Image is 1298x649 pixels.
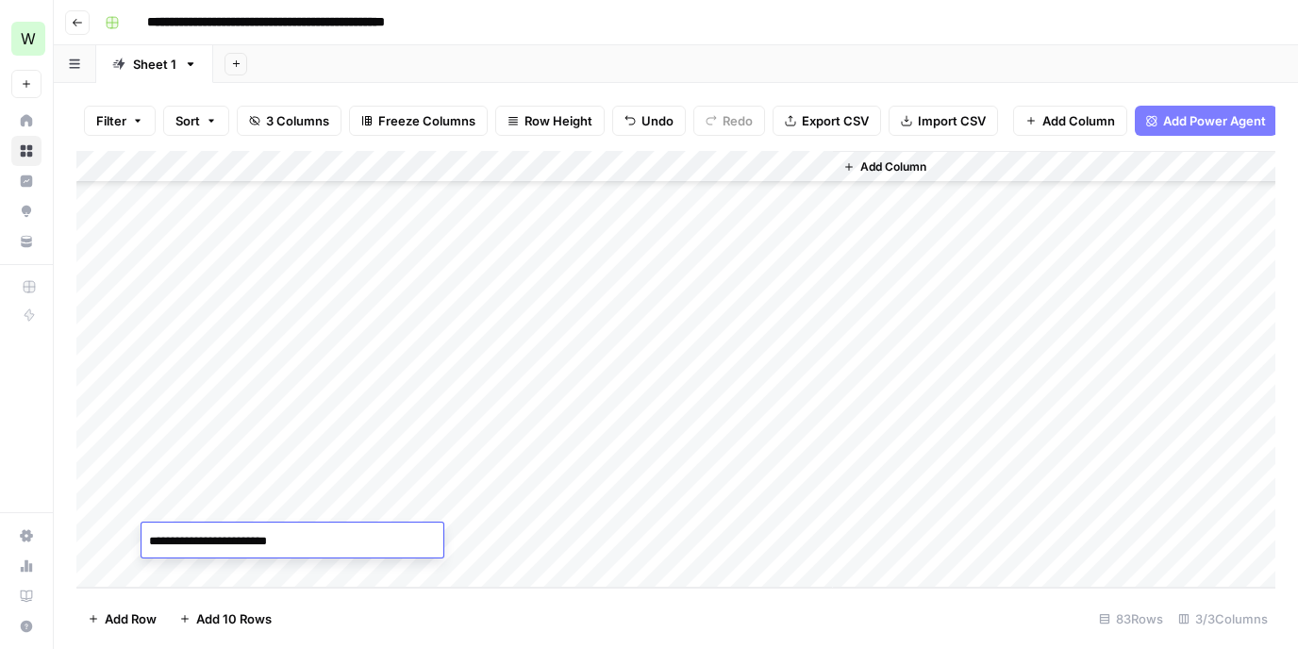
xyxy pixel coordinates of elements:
[495,106,605,136] button: Row Height
[378,111,475,130] span: Freeze Columns
[11,551,42,581] a: Usage
[76,604,168,634] button: Add Row
[11,166,42,196] a: Insights
[836,155,934,179] button: Add Column
[11,136,42,166] a: Browse
[524,111,592,130] span: Row Height
[21,27,36,50] span: W
[11,15,42,62] button: Workspace: Workspace1
[11,611,42,641] button: Help + Support
[168,604,283,634] button: Add 10 Rows
[96,111,126,130] span: Filter
[612,106,686,136] button: Undo
[11,581,42,611] a: Learning Hub
[918,111,986,130] span: Import CSV
[802,111,869,130] span: Export CSV
[1091,604,1171,634] div: 83 Rows
[11,196,42,226] a: Opportunities
[1042,111,1115,130] span: Add Column
[773,106,881,136] button: Export CSV
[163,106,229,136] button: Sort
[1171,604,1275,634] div: 3/3 Columns
[1013,106,1127,136] button: Add Column
[11,521,42,551] a: Settings
[96,45,213,83] a: Sheet 1
[693,106,765,136] button: Redo
[889,106,998,136] button: Import CSV
[11,226,42,257] a: Your Data
[196,609,272,628] span: Add 10 Rows
[641,111,674,130] span: Undo
[11,106,42,136] a: Home
[723,111,753,130] span: Redo
[175,111,200,130] span: Sort
[860,158,926,175] span: Add Column
[105,609,157,628] span: Add Row
[84,106,156,136] button: Filter
[1163,111,1266,130] span: Add Power Agent
[349,106,488,136] button: Freeze Columns
[1135,106,1277,136] button: Add Power Agent
[266,111,329,130] span: 3 Columns
[237,106,341,136] button: 3 Columns
[133,55,176,74] div: Sheet 1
